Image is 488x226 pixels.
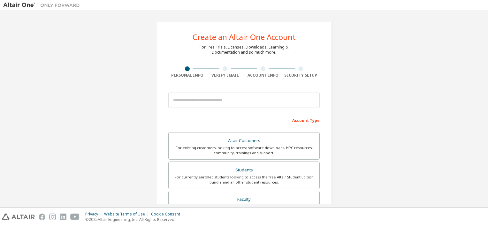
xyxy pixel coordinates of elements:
[244,73,282,78] div: Account Info
[151,212,184,217] div: Cookie Consent
[49,214,56,220] img: instagram.svg
[206,73,244,78] div: Verify Email
[85,217,184,222] p: © 2025 Altair Engineering, Inc. All Rights Reserved.
[39,214,45,220] img: facebook.svg
[3,2,83,8] img: Altair One
[172,166,316,175] div: Students
[2,214,35,220] img: altair_logo.svg
[200,45,288,55] div: For Free Trials, Licenses, Downloads, Learning & Documentation and so much more.
[60,214,66,220] img: linkedin.svg
[172,204,316,214] div: For faculty & administrators of academic institutions administering students and accessing softwa...
[172,145,316,155] div: For existing customers looking to access software downloads, HPC resources, community, trainings ...
[282,73,320,78] div: Security Setup
[193,33,296,41] div: Create an Altair One Account
[168,115,320,125] div: Account Type
[172,195,316,204] div: Faculty
[172,175,316,185] div: For currently enrolled students looking to access the free Altair Student Edition bundle and all ...
[172,136,316,145] div: Altair Customers
[168,73,206,78] div: Personal Info
[104,212,151,217] div: Website Terms of Use
[85,212,104,217] div: Privacy
[70,214,80,220] img: youtube.svg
